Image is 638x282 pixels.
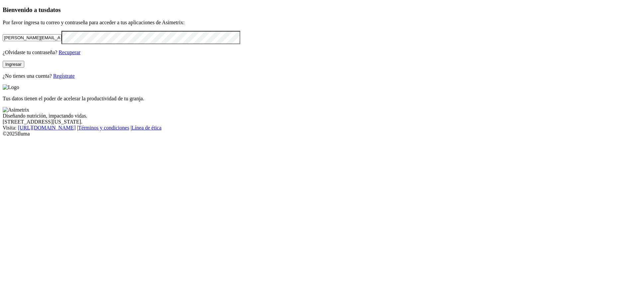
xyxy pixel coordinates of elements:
input: Tu correo [3,34,61,41]
p: Por favor ingresa tu correo y contraseña para acceder a tus aplicaciones de Asimetrix: [3,20,635,26]
p: Tus datos tienen el poder de acelerar la productividad de tu granja. [3,96,635,102]
img: Asimetrix [3,107,29,113]
div: © 2025 Iluma [3,131,635,137]
h3: Bienvenido a tus [3,6,635,14]
a: [URL][DOMAIN_NAME] [18,125,76,131]
a: Recuperar [58,49,80,55]
div: Visita : | | [3,125,635,131]
div: [STREET_ADDRESS][US_STATE]. [3,119,635,125]
div: Diseñando nutrición, impactando vidas. [3,113,635,119]
a: Términos y condiciones [78,125,129,131]
a: Regístrate [53,73,75,79]
p: ¿No tienes una cuenta? [3,73,635,79]
p: ¿Olvidaste tu contraseña? [3,49,635,55]
img: Logo [3,84,19,90]
span: datos [47,6,61,13]
a: Línea de ética [132,125,161,131]
button: Ingresar [3,61,24,68]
